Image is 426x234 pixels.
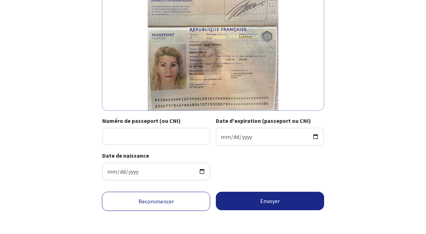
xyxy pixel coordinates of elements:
[102,192,210,211] a: Recommencer
[216,192,324,210] button: Envoyer
[102,117,181,124] strong: Numéro de passeport (ou CNI)
[216,117,311,124] strong: Date d'expiration (passeport ou CNI)
[102,152,149,159] strong: Date de naissance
